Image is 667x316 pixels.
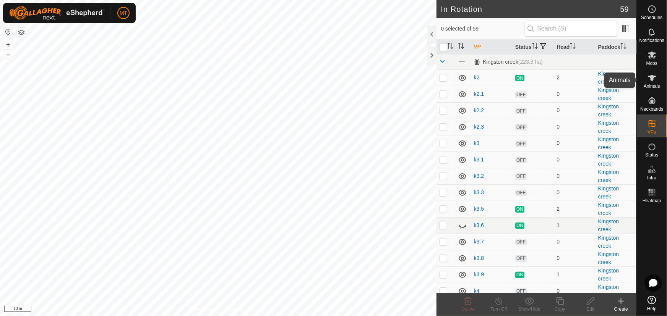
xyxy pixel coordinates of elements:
a: k3.1 [474,156,484,163]
td: 0 [553,152,595,168]
a: k3.7 [474,239,484,245]
div: Create [606,306,636,313]
a: k3.9 [474,271,484,277]
a: Kingston creek [598,218,619,232]
td: 0 [553,283,595,299]
span: OFF [515,108,527,114]
a: k2.2 [474,107,484,113]
a: k4 [474,288,480,294]
a: k3.8 [474,255,484,261]
td: 0 [553,86,595,102]
span: Infra [647,176,656,180]
span: Delete [462,306,475,312]
span: OFF [515,255,527,262]
td: 0 [553,102,595,119]
div: Show/Hide [514,306,545,313]
span: OFF [515,157,527,163]
button: Map Layers [17,28,26,37]
span: Help [647,306,657,311]
p-sorticon: Activate to sort [532,44,538,50]
div: Turn Off [484,306,514,313]
td: 0 [553,250,595,266]
th: Head [553,40,595,55]
span: VPs [648,130,656,134]
span: ON [515,206,524,213]
span: Heatmap [643,198,661,203]
img: Gallagher Logo [9,6,105,20]
a: k2 [474,74,480,81]
a: Kingston creek [598,136,619,150]
a: Kingston creek [598,120,619,134]
span: OFF [515,91,527,98]
a: Kingston creek [598,185,619,200]
button: + [3,40,13,49]
td: 0 [553,234,595,250]
span: OFF [515,173,527,180]
a: Kingston creek [598,103,619,118]
a: Kingston creek [598,284,619,298]
a: Contact Us [226,306,248,313]
a: k2.1 [474,91,484,97]
span: OFF [515,190,527,196]
a: Kingston creek [598,169,619,183]
a: Kingston creek [598,87,619,101]
span: OFF [515,124,527,131]
th: Status [512,40,553,55]
span: OFF [515,239,527,245]
h2: In Rotation [441,5,620,14]
a: Kingston creek [598,268,619,282]
span: Status [645,153,658,157]
span: Neckbands [640,107,663,111]
a: Help [637,293,667,314]
td: 1 [553,217,595,234]
span: ON [515,75,524,81]
p-sorticon: Activate to sort [570,44,576,50]
a: Kingston creek [598,235,619,249]
th: Paddock [595,40,636,55]
td: 0 [553,168,595,184]
div: Kingston creek [474,59,543,65]
td: 2 [553,201,595,217]
button: – [3,50,13,59]
span: Animals [644,84,660,89]
input: Search (S) [525,21,617,37]
th: VP [471,40,512,55]
td: 2 [553,69,595,86]
a: k3.6 [474,222,484,228]
span: ON [515,222,524,229]
a: k3 [474,140,480,146]
a: Kingston creek [598,251,619,265]
a: Kingston creek [598,153,619,167]
td: 0 [553,135,595,152]
div: Edit [575,306,606,313]
a: k2.3 [474,124,484,130]
div: Copy [545,306,575,313]
span: MT [120,9,127,17]
a: Kingston creek [598,71,619,85]
span: ON [515,272,524,278]
p-sorticon: Activate to sort [458,44,464,50]
p-sorticon: Activate to sort [447,44,453,50]
span: 59 [620,3,629,15]
span: OFF [515,140,527,147]
button: Reset Map [3,27,13,37]
span: Schedules [641,15,662,20]
a: k3.5 [474,206,484,212]
td: 1 [553,266,595,283]
span: Notifications [639,38,664,43]
td: 0 [553,119,595,135]
td: 0 [553,184,595,201]
a: Kingston creek [598,202,619,216]
a: k3.2 [474,173,484,179]
span: (223.8 ha) [518,59,543,65]
span: Mobs [646,61,657,66]
span: OFF [515,288,527,295]
p-sorticon: Activate to sort [620,44,626,50]
span: 0 selected of 59 [441,25,525,33]
a: Privacy Policy [188,306,217,313]
a: k3.3 [474,189,484,195]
